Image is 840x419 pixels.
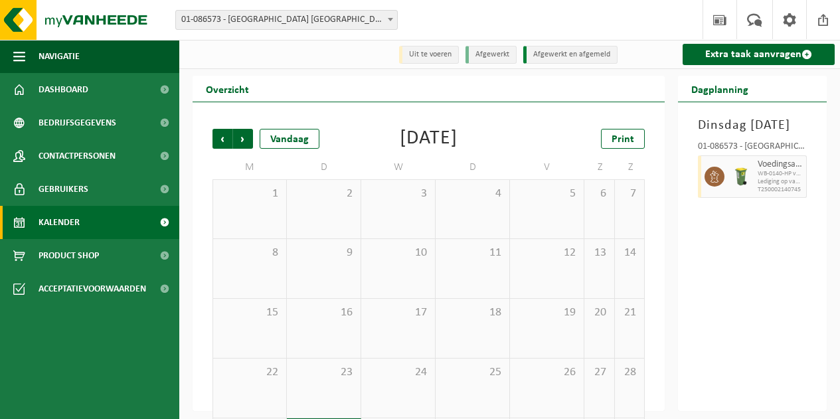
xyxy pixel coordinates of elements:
[442,365,503,380] span: 25
[622,365,638,380] span: 28
[591,246,608,260] span: 13
[601,129,645,149] a: Print
[287,155,361,179] td: D
[294,246,354,260] span: 9
[233,129,253,149] span: Volgende
[442,246,503,260] span: 11
[368,365,428,380] span: 24
[517,246,577,260] span: 12
[39,106,116,139] span: Bedrijfsgegevens
[368,246,428,260] span: 10
[758,178,803,186] span: Lediging op vaste frequentie
[615,155,645,179] td: Z
[678,76,762,102] h2: Dagplanning
[622,246,638,260] span: 14
[212,155,287,179] td: M
[294,365,354,380] span: 23
[622,187,638,201] span: 7
[368,187,428,201] span: 3
[517,365,577,380] span: 26
[731,167,751,187] img: WB-0140-HPE-GN-50
[698,142,807,155] div: 01-086573 - [GEOGRAPHIC_DATA] [GEOGRAPHIC_DATA] - [GEOGRAPHIC_DATA]
[294,305,354,320] span: 16
[39,173,88,206] span: Gebruikers
[436,155,510,179] td: D
[591,365,608,380] span: 27
[399,46,459,64] li: Uit te voeren
[758,186,803,194] span: T250002140745
[758,159,803,170] span: Voedingsafval, bevat producten van dierlijke oorsprong, onverpakt, categorie 3
[465,46,517,64] li: Afgewerkt
[175,10,398,30] span: 01-086573 - SAINT-GOBAIN SOLAR GARD NV - ZULTE
[758,170,803,178] span: WB-0140-HP voedingsafval, bevat producten van dierlijke oors
[698,116,807,135] h3: Dinsdag [DATE]
[517,305,577,320] span: 19
[39,206,80,239] span: Kalender
[510,155,584,179] td: V
[39,40,80,73] span: Navigatie
[39,239,99,272] span: Product Shop
[220,305,280,320] span: 15
[523,46,618,64] li: Afgewerkt en afgemeld
[584,155,615,179] td: Z
[220,365,280,380] span: 22
[517,187,577,201] span: 5
[39,73,88,106] span: Dashboard
[260,129,319,149] div: Vandaag
[612,134,634,145] span: Print
[442,187,503,201] span: 4
[294,187,354,201] span: 2
[683,44,835,65] a: Extra taak aanvragen
[368,305,428,320] span: 17
[591,305,608,320] span: 20
[400,129,458,149] div: [DATE]
[176,11,397,29] span: 01-086573 - SAINT-GOBAIN SOLAR GARD NV - ZULTE
[220,246,280,260] span: 8
[442,305,503,320] span: 18
[622,305,638,320] span: 21
[193,76,262,102] h2: Overzicht
[220,187,280,201] span: 1
[39,272,146,305] span: Acceptatievoorwaarden
[591,187,608,201] span: 6
[361,155,436,179] td: W
[39,139,116,173] span: Contactpersonen
[212,129,232,149] span: Vorige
